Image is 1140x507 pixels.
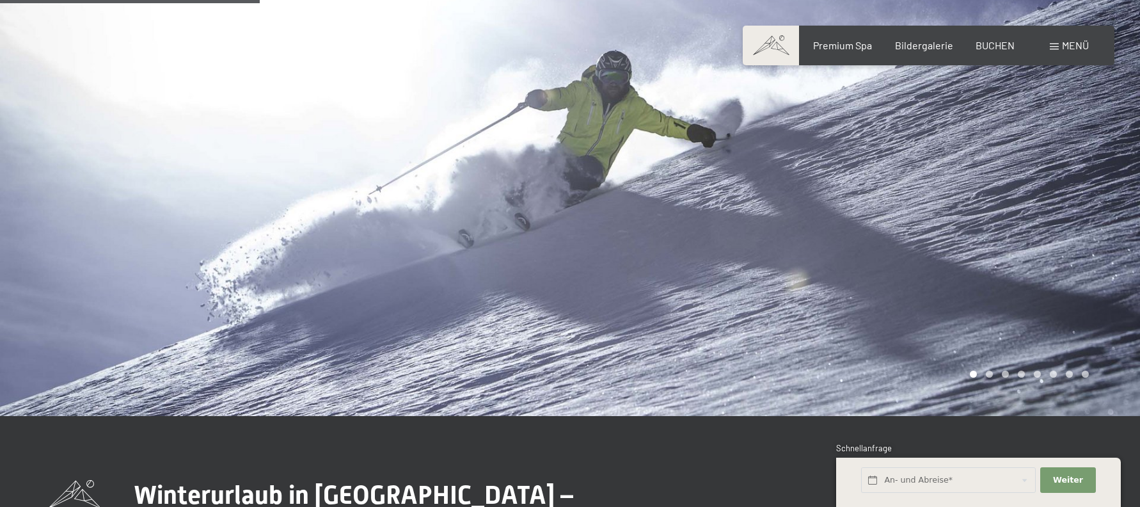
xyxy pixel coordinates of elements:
div: Carousel Page 6 [1050,371,1057,378]
div: Carousel Page 5 [1034,371,1041,378]
div: Carousel Page 1 (Current Slide) [970,371,977,378]
div: Carousel Page 2 [986,371,993,378]
span: Weiter [1053,474,1083,486]
div: Carousel Page 8 [1082,371,1089,378]
div: Carousel Pagination [965,371,1089,378]
button: Weiter [1040,467,1095,494]
a: Premium Spa [813,39,872,51]
a: Bildergalerie [895,39,953,51]
span: Menü [1062,39,1089,51]
div: Carousel Page 7 [1066,371,1073,378]
div: Carousel Page 4 [1018,371,1025,378]
span: Schnellanfrage [836,443,892,453]
div: Carousel Page 3 [1002,371,1009,378]
a: BUCHEN [976,39,1015,51]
